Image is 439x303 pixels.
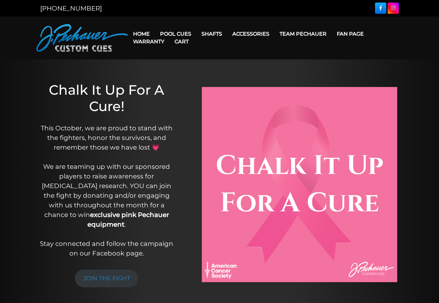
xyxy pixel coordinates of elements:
[196,26,227,42] a: Shafts
[36,123,177,258] p: This October, we are proud to stand with the fighters, honor the survivors, and remember those we...
[87,211,169,228] strong: exclusive pink Pechauer equipment
[155,26,196,42] a: Pool Cues
[128,26,155,42] a: Home
[227,26,274,42] a: Accessories
[128,33,169,50] a: Warranty
[332,26,369,42] a: Fan Page
[36,24,128,52] img: Pechauer Custom Cues
[169,33,194,50] a: Cart
[36,82,177,114] h1: Chalk It Up For A Cure!
[75,270,139,287] a: JOIN THE FIGHT
[274,26,332,42] a: Team Pechauer
[40,4,102,12] a: [PHONE_NUMBER]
